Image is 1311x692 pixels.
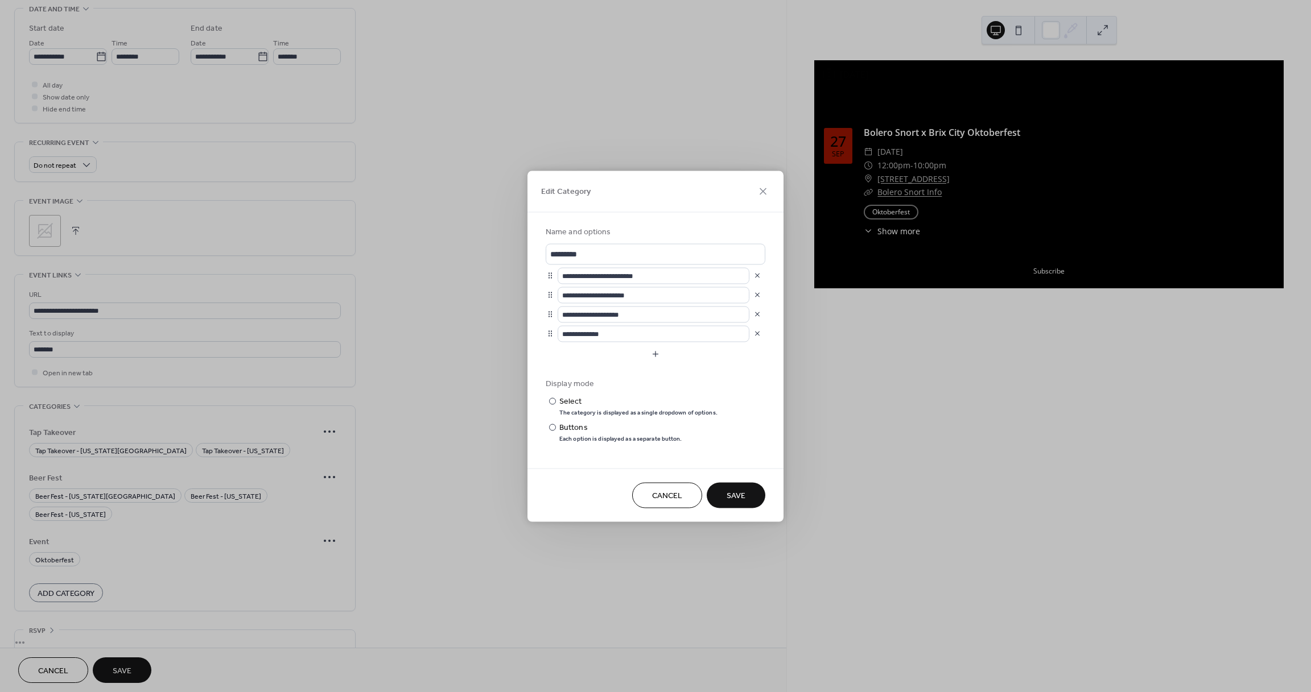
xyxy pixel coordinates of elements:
[559,434,682,442] div: Each option is displayed as a separate button.
[707,482,765,508] button: Save
[559,421,680,433] div: Buttons
[559,408,718,416] div: The category is displayed as a single dropdown of options.
[546,226,763,238] div: Name and options
[546,378,763,389] div: Display mode
[632,482,702,508] button: Cancel
[727,490,745,502] span: Save
[652,490,682,502] span: Cancel
[559,395,715,407] div: Select
[541,186,591,198] span: Edit Category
